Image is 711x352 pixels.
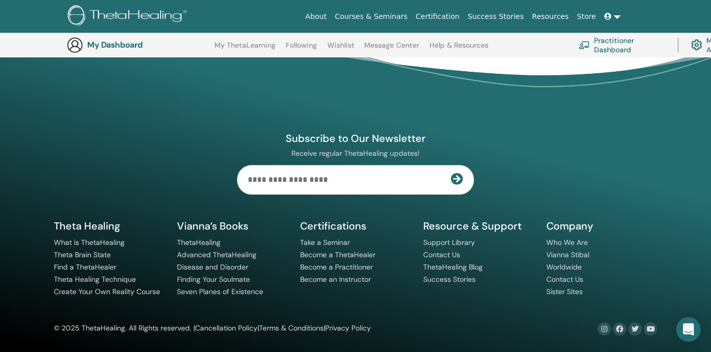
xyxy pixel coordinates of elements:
a: Following [286,41,317,57]
img: logo.png [68,5,190,28]
a: Success Stories [464,7,528,26]
a: Terms & Conditions [259,323,324,333]
a: ThetaHealing Blog [423,262,483,272]
a: Theta Brain State [54,250,111,259]
div: Open Intercom Messenger [676,317,701,342]
a: Find a ThetaHealer [54,262,116,272]
a: About [301,7,330,26]
a: Store [573,7,600,26]
p: Receive regular ThetaHealing updates! [237,149,474,158]
a: My ThetaLearning [214,41,275,57]
a: ThetaHealing [177,238,221,247]
a: What is ThetaHealing [54,238,125,247]
a: Become an Instructor [300,275,371,284]
a: Create Your Own Reality Course [54,287,160,296]
a: Courses & Seminars [331,7,412,26]
a: Support Library [423,238,475,247]
a: Worldwide [546,262,582,272]
a: Certification [411,7,463,26]
img: chalkboard-teacher.svg [579,41,590,49]
a: Theta Healing Technique [54,275,136,284]
a: Success Stories [423,275,476,284]
a: Become a ThetaHealer [300,250,376,259]
a: Message Center [364,41,419,57]
a: Finding Your Soulmate [177,275,250,284]
img: generic-user-icon.jpg [67,37,83,53]
a: Contact Us [423,250,460,259]
h5: Resource & Support [423,219,534,233]
h5: Theta Healing [54,219,165,233]
img: cog.svg [691,37,702,53]
a: Become a Practitioner [300,262,373,272]
a: Advanced ThetaHealing [177,250,256,259]
a: Sister Sites [546,287,583,296]
a: Seven Planes of Existence [177,287,263,296]
h5: Vianna’s Books [177,219,288,233]
a: Cancellation Policy [195,323,258,333]
a: Who We Are [546,238,588,247]
h3: My Dashboard [87,40,190,50]
a: Resources [528,7,573,26]
a: Contact Us [546,275,583,284]
h5: Company [546,219,657,233]
h4: Subscribe to Our Newsletter [237,132,474,145]
a: Practitioner Dashboard [579,34,665,56]
a: Help & Resources [429,41,488,57]
a: Wishlist [327,41,354,57]
a: Vianna Stibal [546,250,589,259]
a: Privacy Policy [325,323,371,333]
a: Take a Seminar [300,238,350,247]
h5: Certifications [300,219,411,233]
div: © 2025 ThetaHealing. All Rights reserved. | | | [54,322,371,335]
a: Disease and Disorder [177,262,248,272]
